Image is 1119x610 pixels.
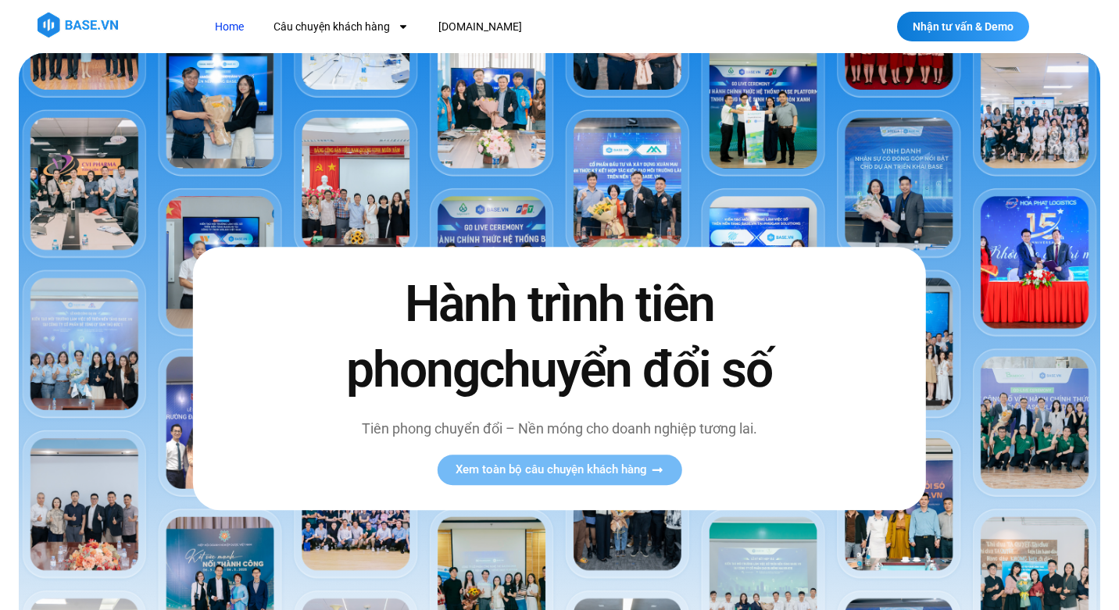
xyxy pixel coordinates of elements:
[203,12,256,41] a: Home
[437,455,681,485] a: Xem toàn bộ câu chuyện khách hàng
[313,418,806,439] p: Tiên phong chuyển đổi – Nền móng cho doanh nghiệp tương lai.
[456,464,647,476] span: Xem toàn bộ câu chuyện khách hàng
[897,12,1029,41] a: Nhận tư vấn & Demo
[479,341,772,399] span: chuyển đổi số
[313,273,806,402] h2: Hành trình tiên phong
[203,12,799,41] nav: Menu
[427,12,534,41] a: [DOMAIN_NAME]
[262,12,420,41] a: Câu chuyện khách hàng
[913,21,1014,32] span: Nhận tư vấn & Demo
